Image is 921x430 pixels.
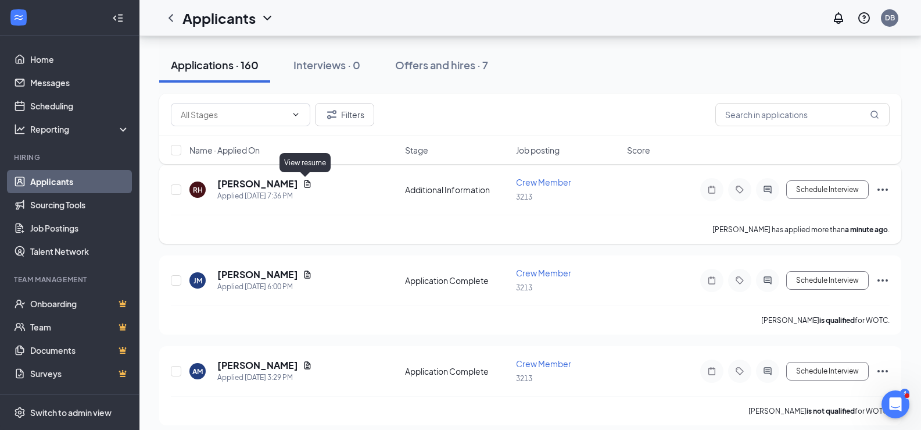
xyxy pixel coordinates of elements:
[303,361,312,370] svg: Document
[876,364,890,378] svg: Ellipses
[870,110,879,119] svg: MagnifyingGlass
[881,390,909,418] iframe: Intercom live chat
[516,374,532,383] span: 3213
[748,406,890,416] p: [PERSON_NAME] for WOTC.
[14,275,127,285] div: Team Management
[516,283,532,292] span: 3213
[217,177,298,190] h5: [PERSON_NAME]
[786,180,869,199] button: Schedule Interview
[516,144,560,156] span: Job posting
[516,358,571,369] span: Crew Member
[171,58,259,72] div: Applications · 160
[885,13,895,23] div: DB
[182,8,256,28] h1: Applicants
[217,281,312,293] div: Applied [DATE] 6:00 PM
[217,268,298,281] h5: [PERSON_NAME]
[786,362,869,381] button: Schedule Interview
[705,185,719,194] svg: Note
[705,276,719,285] svg: Note
[315,103,374,126] button: Filter Filters
[876,183,890,197] svg: Ellipses
[181,108,286,121] input: All Stages
[189,144,260,156] span: Name · Applied On
[30,193,130,216] a: Sourcing Tools
[192,367,203,376] div: AM
[14,123,26,135] svg: Analysis
[30,123,130,135] div: Reporting
[733,185,747,194] svg: Tag
[193,276,202,286] div: JM
[761,315,890,325] p: [PERSON_NAME] for WOTC.
[30,315,130,339] a: TeamCrown
[761,185,775,194] svg: ActiveChat
[845,225,888,234] b: a minute ago
[857,11,871,25] svg: QuestionInfo
[217,359,298,372] h5: [PERSON_NAME]
[627,144,650,156] span: Score
[325,108,339,122] svg: Filter
[291,110,300,119] svg: ChevronDown
[786,271,869,290] button: Schedule Interview
[30,48,130,71] a: Home
[13,12,24,23] svg: WorkstreamLogo
[303,179,312,189] svg: Document
[112,12,124,24] svg: Collapse
[807,407,855,415] b: is not qualified
[761,367,775,376] svg: ActiveChat
[516,268,571,278] span: Crew Member
[516,193,532,201] span: 3213
[164,11,178,25] svg: ChevronLeft
[395,58,488,72] div: Offers and hires · 7
[260,11,274,25] svg: ChevronDown
[705,367,719,376] svg: Note
[14,152,127,162] div: Hiring
[30,292,130,315] a: OnboardingCrown
[14,407,26,418] svg: Settings
[832,11,845,25] svg: Notifications
[715,103,890,126] input: Search in applications
[405,365,509,377] div: Application Complete
[30,71,130,94] a: Messages
[712,225,890,234] p: [PERSON_NAME] has applied more than .
[30,170,130,193] a: Applicants
[405,184,509,196] div: Additional Information
[819,316,855,325] b: is qualified
[405,144,428,156] span: Stage
[733,367,747,376] svg: Tag
[30,362,130,385] a: SurveysCrown
[293,58,360,72] div: Interviews · 0
[405,275,509,286] div: Application Complete
[217,372,312,383] div: Applied [DATE] 3:29 PM
[900,389,909,399] div: 4
[303,270,312,279] svg: Document
[30,216,130,240] a: Job Postings
[279,153,331,172] div: View resume
[876,273,890,287] svg: Ellipses
[193,185,203,195] div: RH
[516,177,571,187] span: Crew Member
[30,407,112,418] div: Switch to admin view
[30,339,130,362] a: DocumentsCrown
[30,94,130,118] a: Scheduling
[761,276,775,285] svg: ActiveChat
[217,190,312,202] div: Applied [DATE] 7:36 PM
[30,240,130,263] a: Talent Network
[733,276,747,285] svg: Tag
